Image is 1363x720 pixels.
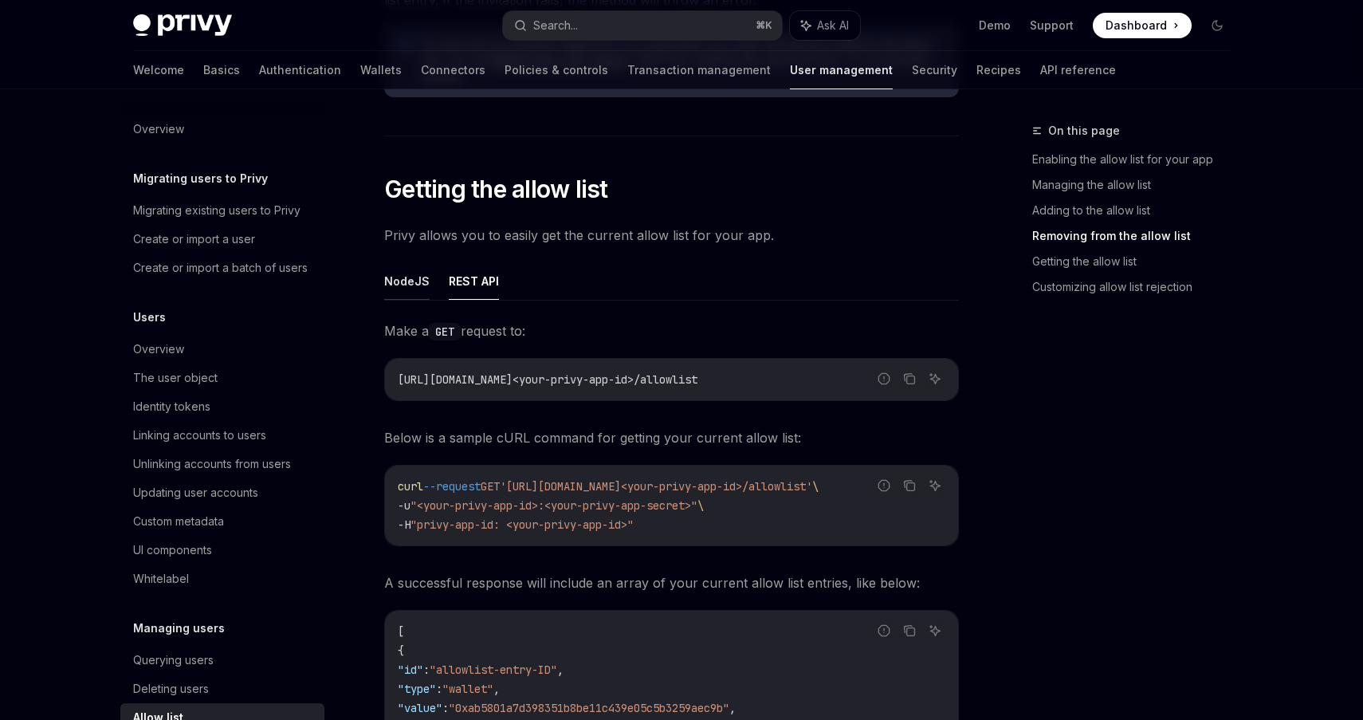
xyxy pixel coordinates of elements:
[493,682,500,696] span: ,
[133,679,209,698] div: Deleting users
[120,254,324,282] a: Create or import a batch of users
[203,51,240,89] a: Basics
[398,517,410,532] span: -H
[1040,51,1116,89] a: API reference
[1032,198,1243,223] a: Adding to the allow list
[120,646,324,675] a: Querying users
[360,51,402,89] a: Wallets
[1032,274,1243,300] a: Customizing allow list rejection
[1204,13,1230,38] button: Toggle dark mode
[133,14,232,37] img: dark logo
[384,320,959,342] span: Make a request to:
[259,51,341,89] a: Authentication
[398,682,436,696] span: "type"
[449,262,499,300] button: REST API
[817,18,849,33] span: Ask AI
[1106,18,1167,33] span: Dashboard
[120,507,324,536] a: Custom metadata
[133,258,308,277] div: Create or import a batch of users
[120,225,324,254] a: Create or import a user
[429,323,461,340] code: GET
[120,421,324,450] a: Linking accounts to users
[398,498,410,513] span: -u
[790,11,860,40] button: Ask AI
[120,335,324,364] a: Overview
[398,479,423,494] span: curl
[133,340,184,359] div: Overview
[756,19,772,32] span: ⌘ K
[133,230,255,249] div: Create or import a user
[500,479,812,494] span: '[URL][DOMAIN_NAME]<your-privy-app-id>/allowlist'
[1030,18,1074,33] a: Support
[133,397,210,416] div: Identity tokens
[398,701,442,715] span: "value"
[976,51,1021,89] a: Recipes
[729,701,736,715] span: ,
[120,675,324,703] a: Deleting users
[133,454,291,474] div: Unlinking accounts from users
[133,51,184,89] a: Welcome
[133,541,212,560] div: UI components
[557,663,564,677] span: ,
[133,651,214,670] div: Querying users
[384,175,608,203] span: Getting the allow list
[1048,121,1120,140] span: On this page
[120,536,324,565] a: UI components
[398,643,404,658] span: {
[120,364,324,392] a: The user object
[133,368,218,388] div: The user object
[627,51,771,89] a: Transaction management
[1032,223,1243,249] a: Removing from the allow list
[384,224,959,246] span: Privy allows you to easily get the current allow list for your app.
[697,498,704,513] span: \
[133,619,225,638] h5: Managing users
[423,663,430,677] span: :
[423,479,481,494] span: --request
[925,475,945,496] button: Ask AI
[899,475,920,496] button: Copy the contents from the code block
[925,620,945,641] button: Ask AI
[133,483,258,502] div: Updating user accounts
[925,368,945,389] button: Ask AI
[384,427,959,449] span: Below is a sample cURL command for getting your current allow list:
[503,11,782,40] button: Search...⌘K
[533,16,578,35] div: Search...
[120,565,324,593] a: Whitelabel
[790,51,893,89] a: User management
[449,701,729,715] span: "0xab5801a7d398351b8be11c439e05c5b3259aec9b"
[874,475,894,496] button: Report incorrect code
[398,663,423,677] span: "id"
[442,682,493,696] span: "wallet"
[812,479,819,494] span: \
[874,368,894,389] button: Report incorrect code
[120,196,324,225] a: Migrating existing users to Privy
[120,392,324,421] a: Identity tokens
[398,372,697,387] span: [URL][DOMAIN_NAME]<your-privy-app-id>/allowlist
[410,517,634,532] span: "privy-app-id: <your-privy-app-id>"
[398,624,404,639] span: [
[430,663,557,677] span: "allowlist-entry-ID"
[1032,172,1243,198] a: Managing the allow list
[1093,13,1192,38] a: Dashboard
[120,115,324,144] a: Overview
[133,308,166,327] h5: Users
[874,620,894,641] button: Report incorrect code
[120,478,324,507] a: Updating user accounts
[133,512,224,531] div: Custom metadata
[899,620,920,641] button: Copy the contents from the code block
[133,120,184,139] div: Overview
[120,450,324,478] a: Unlinking accounts from users
[133,169,268,188] h5: Migrating users to Privy
[436,682,442,696] span: :
[410,498,697,513] span: "<your-privy-app-id>:<your-privy-app-secret>"
[979,18,1011,33] a: Demo
[899,368,920,389] button: Copy the contents from the code block
[481,479,500,494] span: GET
[912,51,957,89] a: Security
[133,426,266,445] div: Linking accounts to users
[384,572,959,594] span: A successful response will include an array of your current allow list entries, like below:
[421,51,485,89] a: Connectors
[1032,147,1243,172] a: Enabling the allow list for your app
[1032,249,1243,274] a: Getting the allow list
[442,701,449,715] span: :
